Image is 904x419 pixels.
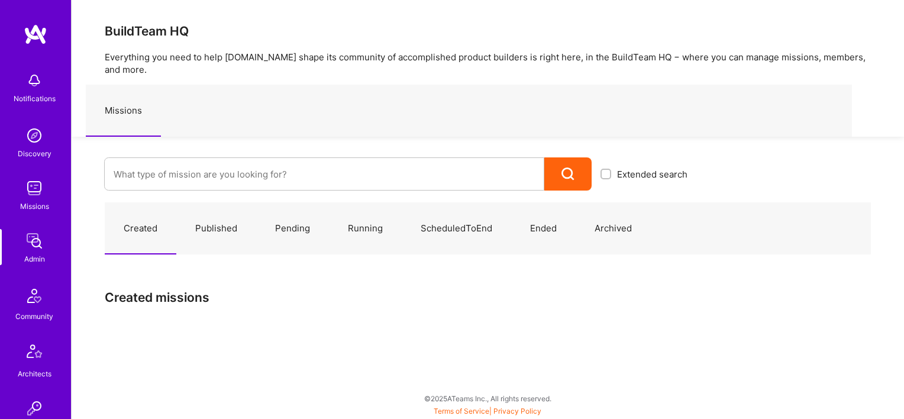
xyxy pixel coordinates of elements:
[24,24,47,45] img: logo
[561,167,575,181] i: icon Search
[493,407,541,415] a: Privacy Policy
[256,203,329,254] a: Pending
[18,147,51,160] div: Discovery
[576,203,651,254] a: Archived
[22,176,46,200] img: teamwork
[20,282,49,310] img: Community
[22,69,46,92] img: bell
[176,203,256,254] a: Published
[18,368,51,380] div: Architects
[105,290,871,305] h3: Created missions
[71,383,904,413] div: © 2025 ATeams Inc., All rights reserved.
[434,407,541,415] span: |
[20,200,49,212] div: Missions
[86,85,161,137] a: Missions
[511,203,576,254] a: Ended
[329,203,402,254] a: Running
[617,168,687,181] span: Extended search
[402,203,511,254] a: ScheduledToEnd
[105,24,871,38] h3: BuildTeam HQ
[22,124,46,147] img: discovery
[434,407,489,415] a: Terms of Service
[20,339,49,368] img: Architects
[114,159,535,189] input: What type of mission are you looking for?
[15,310,53,323] div: Community
[22,229,46,253] img: admin teamwork
[105,203,176,254] a: Created
[24,253,45,265] div: Admin
[14,92,56,105] div: Notifications
[105,51,871,76] p: Everything you need to help [DOMAIN_NAME] shape its community of accomplished product builders is...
